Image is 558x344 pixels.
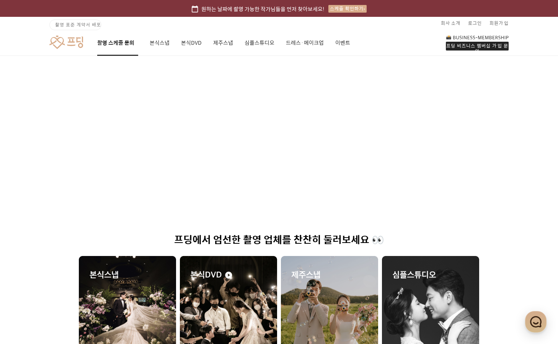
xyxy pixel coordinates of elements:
[181,30,202,56] a: 본식DVD
[245,30,274,56] a: 심플스튜디오
[97,30,138,56] a: 촬영 스케줄 문의
[99,243,147,262] a: 설정
[118,254,127,260] span: 설정
[446,34,509,51] a: 프딩 비즈니스 멤버십 가입 문의
[201,5,325,13] span: 원하는 날짜에 촬영 가능한 작가님들을 먼저 찾아보세요!
[213,30,233,56] a: 제주스냅
[55,21,101,28] span: 촬영 표준 계약서 배포
[24,254,29,260] span: 홈
[150,30,170,56] a: 본식스냅
[335,30,350,56] a: 이벤트
[468,17,482,29] a: 로그인
[2,243,51,262] a: 홈
[441,17,460,29] a: 회사 소개
[49,20,101,30] a: 촬영 표준 계약서 배포
[328,5,367,13] div: 스케줄 확인하기
[79,234,479,246] h1: 프딩에서 엄선한 촬영 업체를 찬찬히 둘러보세요 👀
[51,243,99,262] a: 대화
[489,17,509,29] a: 회원가입
[70,254,79,261] span: 대화
[446,42,509,51] div: 프딩 비즈니스 멤버십 가입 문의
[286,30,324,56] a: 드레스·메이크업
